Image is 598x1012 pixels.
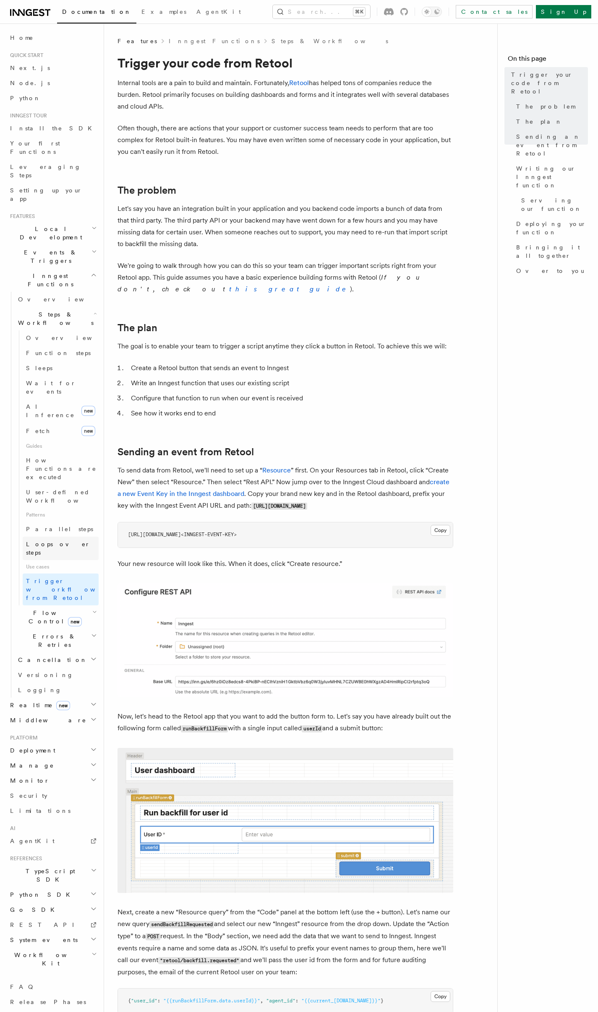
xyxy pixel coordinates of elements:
a: Retool [289,79,309,87]
img: Inngest Retool resource screenshot [118,583,453,697]
span: REST API [10,921,81,928]
span: Monitor [7,776,50,785]
span: Next.js [10,65,50,71]
a: Sleeps [23,361,99,376]
a: The problem [118,184,176,196]
a: Your first Functions [7,136,99,159]
button: Inngest Functions [7,268,99,292]
span: Python [10,95,41,101]
a: The problem [513,99,588,114]
a: The plan [513,114,588,129]
button: Workflow Kit [7,947,99,971]
span: new [81,426,95,436]
button: Flow Controlnew [15,605,99,629]
button: Middleware [7,713,99,728]
span: Install the SDK [10,125,97,132]
a: Versioning [15,667,99,682]
span: Workflow Kit [7,951,91,968]
p: Now, let's head to the Retool app that you want to add the button form to. Let's say you have alr... [118,711,453,734]
a: Home [7,30,99,45]
span: Wait for events [26,380,76,395]
span: Bringing it all together [516,243,588,260]
span: Overview [18,296,104,303]
span: How Functions are executed [26,457,97,480]
a: Function steps [23,345,99,361]
span: Fetch [26,428,50,434]
a: Install the SDK [7,121,99,136]
button: Go SDK [7,902,99,917]
span: Your first Functions [10,140,60,155]
span: Sending an event from Retool [516,132,588,158]
span: Deployment [7,746,55,755]
span: Errors & Retries [15,632,91,649]
code: [URL][DOMAIN_NAME] [251,503,307,510]
a: Sign Up [536,5,591,18]
a: Fetchnew [23,423,99,439]
button: Cancellation [15,652,99,667]
span: Local Development [7,225,91,241]
a: Limitations [7,803,99,818]
span: Examples [141,8,186,15]
a: Trigger workflows from Retool [23,573,99,605]
p: The goal is to enable your team to trigger a script anytime they click a button in Retool. To ach... [118,340,453,352]
li: Create a Retool button that sends an event to Inngest [128,362,453,374]
a: REST API [7,917,99,932]
p: Next, create a new “Resource query” from the “Code” panel at the bottom left (use the + button). ... [118,906,453,978]
span: Cancellation [15,656,87,664]
span: "{{runBackfillForm.data.userId}}" [163,998,260,1004]
span: Realtime [7,701,70,709]
button: Search...⌘K [273,5,370,18]
span: "agent_id" [266,998,295,1004]
a: Documentation [57,3,136,23]
button: Python SDK [7,887,99,902]
span: new [56,701,70,710]
button: Copy [431,991,450,1002]
li: See how it works end to end [128,407,453,419]
a: Overview [23,330,99,345]
p: To send data from Retool, we'll need to set up a “ ” first. On your Resources tab in Retool, clic... [118,464,453,512]
span: Inngest tour [7,112,47,119]
p: Your new resource will look like this. When it does, click “Create resource.” [118,558,453,570]
span: AI [7,825,16,832]
a: Python [7,91,99,106]
span: Quick start [7,52,43,59]
li: Configure that function to run when our event is received [128,392,453,404]
a: AgentKit [191,3,246,23]
span: TypeScript SDK [7,867,91,884]
span: Events & Triggers [7,248,91,265]
span: Sleeps [26,365,52,371]
img: Retool form screenshot [118,748,453,893]
span: Versioning [18,672,73,678]
a: Examples [136,3,191,23]
span: "{{current_[DOMAIN_NAME]}}" [301,998,381,1004]
span: Serving our function [521,196,588,213]
span: Over to you [516,267,584,275]
a: The plan [118,322,157,334]
span: Trigger workflows from Retool [26,578,118,601]
span: "user_id" [131,998,157,1004]
code: userId [302,725,322,732]
button: Realtimenew [7,698,99,713]
a: Bringing it all together [513,240,588,263]
span: , [260,998,263,1004]
a: Release Phases [7,994,99,1009]
span: Use cases [23,560,99,573]
span: new [81,406,95,416]
code: runBackfillForm [181,725,228,732]
span: Flow Control [15,609,92,625]
h1: Trigger your code from Retool [118,55,453,70]
a: Trigger your code from Retool [508,67,588,99]
a: Steps & Workflows [272,37,388,45]
button: TypeScript SDK [7,864,99,887]
span: Documentation [62,8,131,15]
span: Platform [7,734,38,741]
span: Inngest Functions [7,272,91,288]
div: Steps & Workflows [15,330,99,605]
a: Sending an event from Retool [513,129,588,161]
span: Patterns [23,508,99,522]
a: Parallel steps [23,522,99,537]
button: Events & Triggers [7,245,99,268]
span: Middleware [7,716,86,724]
span: Leveraging Steps [10,163,81,179]
span: Function steps [26,350,91,356]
